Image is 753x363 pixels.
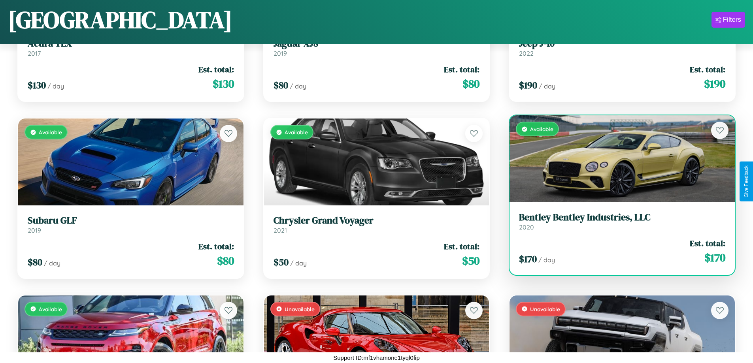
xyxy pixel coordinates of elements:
span: $ 130 [213,76,234,92]
span: / day [290,82,306,90]
span: Available [530,126,553,132]
span: Est. total: [690,64,725,75]
span: $ 170 [519,252,537,265]
h1: [GEOGRAPHIC_DATA] [8,4,232,36]
span: 2019 [274,49,287,57]
h3: Subaru GLF [28,215,234,226]
span: $ 190 [519,79,537,92]
a: Acura TLX2017 [28,38,234,57]
span: $ 50 [462,253,479,269]
h3: Jeep J-10 [519,38,725,49]
a: Bentley Bentley Industries, LLC2020 [519,212,725,231]
span: 2021 [274,226,287,234]
span: 2017 [28,49,41,57]
span: / day [44,259,60,267]
span: $ 80 [217,253,234,269]
h3: Bentley Bentley Industries, LLC [519,212,725,223]
span: Est. total: [198,241,234,252]
span: Est. total: [444,64,479,75]
span: $ 170 [704,250,725,265]
span: $ 50 [274,256,289,269]
span: Available [285,129,308,135]
span: / day [538,256,555,264]
span: $ 190 [704,76,725,92]
span: Available [39,129,62,135]
span: / day [290,259,307,267]
span: 2020 [519,223,534,231]
span: $ 80 [462,76,479,92]
span: $ 80 [28,256,42,269]
p: Support ID: mf1vhamone1tyql0fip [333,352,419,363]
span: $ 80 [274,79,288,92]
button: Filters [711,12,745,28]
span: / day [539,82,555,90]
span: $ 130 [28,79,46,92]
span: / day [47,82,64,90]
span: Available [39,306,62,312]
span: 2022 [519,49,534,57]
h3: Acura TLX [28,38,234,49]
a: Jaguar XJ82019 [274,38,480,57]
span: Est. total: [690,237,725,249]
span: Unavailable [530,306,560,312]
div: Give Feedback [744,166,749,197]
a: Chrysler Grand Voyager2021 [274,215,480,234]
div: Filters [723,16,741,24]
span: Unavailable [285,306,315,312]
a: Subaru GLF2019 [28,215,234,234]
h3: Jaguar XJ8 [274,38,480,49]
span: 2019 [28,226,41,234]
h3: Chrysler Grand Voyager [274,215,480,226]
span: Est. total: [444,241,479,252]
span: Est. total: [198,64,234,75]
a: Jeep J-102022 [519,38,725,57]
